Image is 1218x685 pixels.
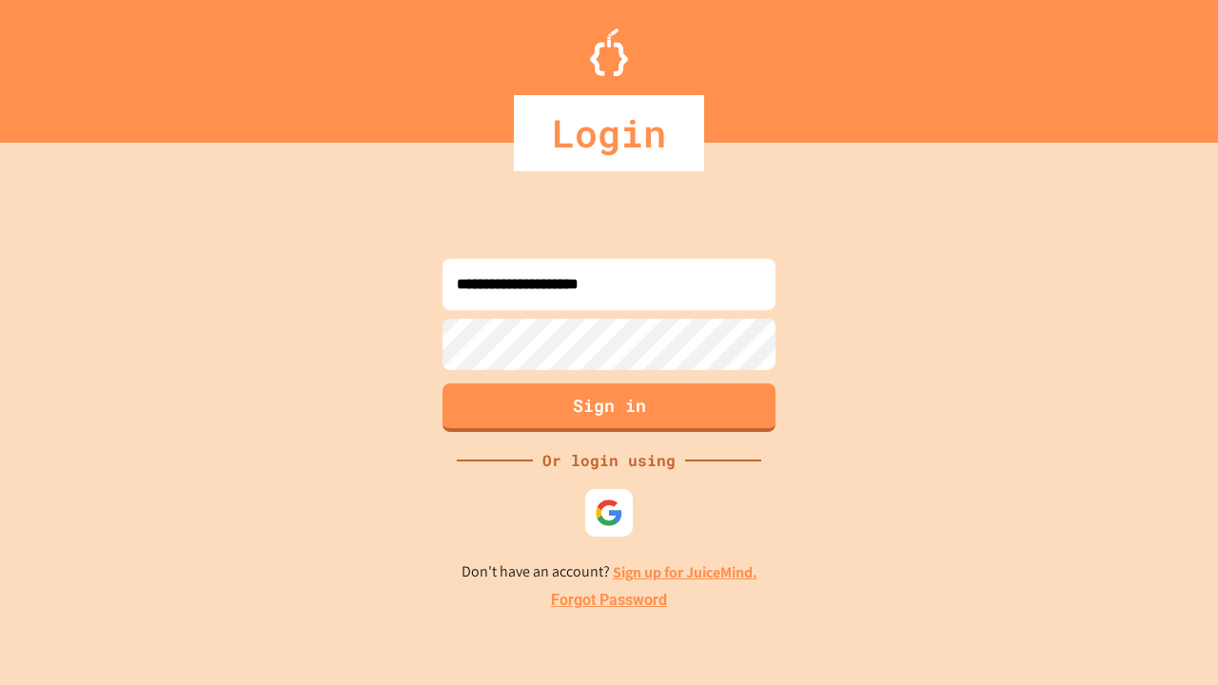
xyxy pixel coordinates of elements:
p: Don't have an account? [462,560,757,584]
div: Login [514,95,704,171]
a: Sign up for JuiceMind. [613,562,757,582]
img: Logo.svg [590,29,628,76]
a: Forgot Password [551,589,667,612]
img: google-icon.svg [595,499,623,527]
div: Or login using [533,449,685,472]
button: Sign in [442,383,776,432]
